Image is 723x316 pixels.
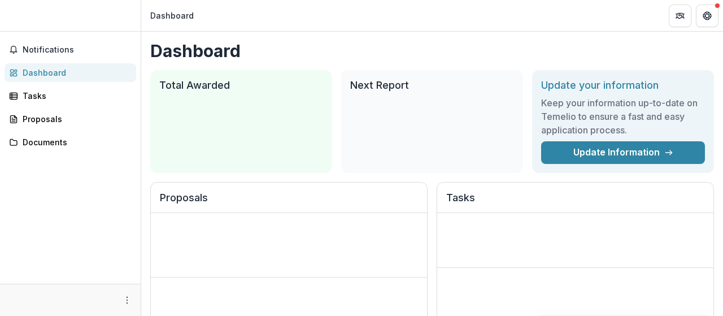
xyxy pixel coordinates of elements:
div: Dashboard [150,10,194,21]
div: Dashboard [23,67,127,79]
button: Partners [669,5,691,27]
button: Get Help [696,5,718,27]
button: More [120,293,134,307]
div: Proposals [23,113,127,125]
h2: Tasks [446,192,704,213]
a: Proposals [5,110,136,128]
a: Tasks [5,86,136,105]
h3: Keep your information up-to-date on Temelio to ensure a fast and easy application process. [541,96,705,137]
h2: Next Report [350,79,514,92]
nav: breadcrumb [146,7,198,24]
div: Tasks [23,90,127,102]
h2: Update your information [541,79,705,92]
a: Dashboard [5,63,136,82]
span: Notifications [23,45,132,55]
h2: Proposals [160,192,418,213]
a: Documents [5,133,136,151]
div: Documents [23,136,127,148]
h2: Total Awarded [159,79,323,92]
a: Update Information [541,141,705,164]
button: Notifications [5,41,136,59]
h1: Dashboard [150,41,714,61]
